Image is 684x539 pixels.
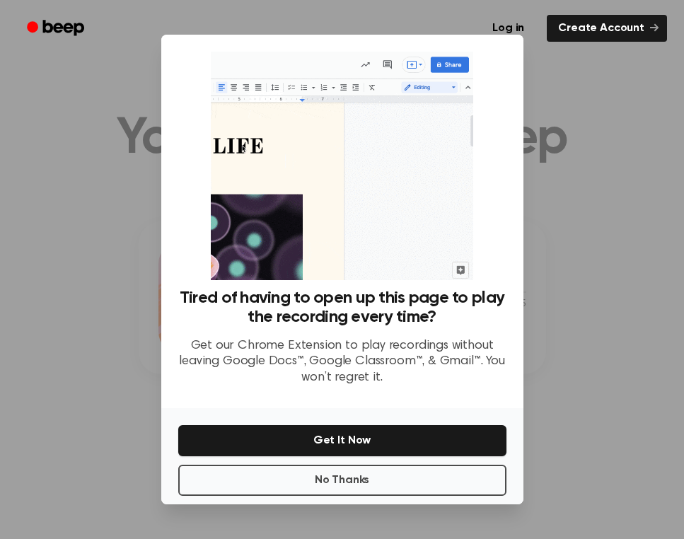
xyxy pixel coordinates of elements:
[178,425,506,456] button: Get It Now
[17,15,97,42] a: Beep
[478,12,538,45] a: Log in
[178,465,506,496] button: No Thanks
[178,338,506,386] p: Get our Chrome Extension to play recordings without leaving Google Docs™, Google Classroom™, & Gm...
[547,15,667,42] a: Create Account
[178,289,506,327] h3: Tired of having to open up this page to play the recording every time?
[211,52,473,280] img: Beep extension in action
